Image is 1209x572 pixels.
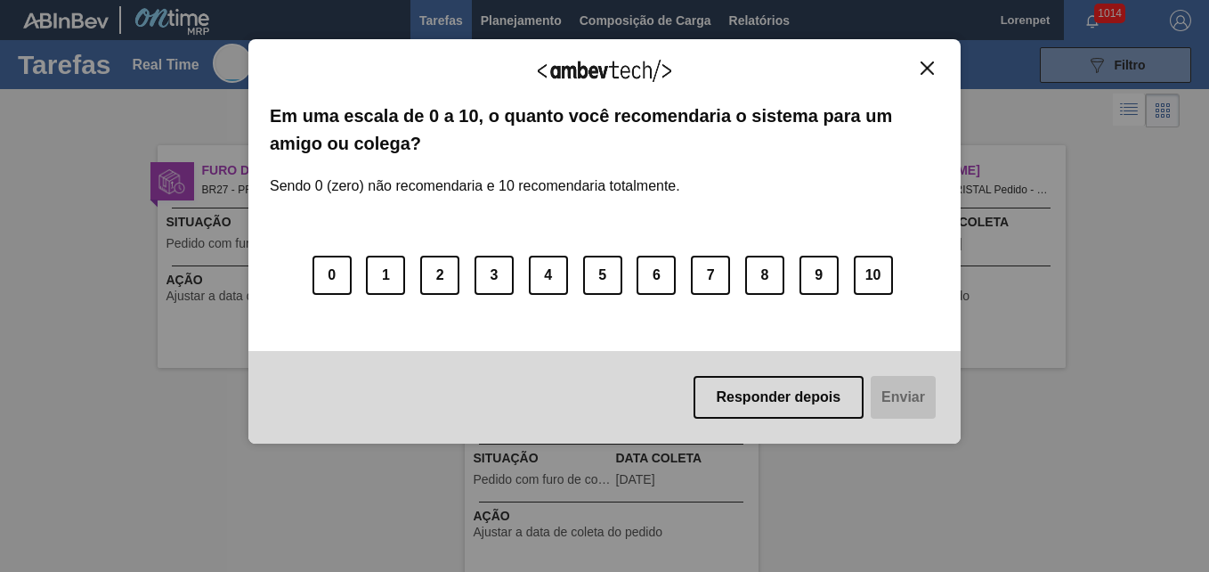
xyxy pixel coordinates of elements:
button: 4 [529,256,568,295]
img: Close [921,61,934,75]
button: 0 [312,256,352,295]
button: Close [915,61,939,76]
button: 7 [691,256,730,295]
label: Em uma escala de 0 a 10, o quanto você recomendaria o sistema para um amigo ou colega? [270,102,939,157]
button: 2 [420,256,459,295]
button: 5 [583,256,622,295]
button: 8 [745,256,784,295]
button: 6 [637,256,676,295]
button: 9 [799,256,839,295]
button: 3 [475,256,514,295]
button: 10 [854,256,893,295]
img: Logo Ambevtech [538,60,671,82]
label: Sendo 0 (zero) não recomendaria e 10 recomendaria totalmente. [270,157,680,194]
button: 1 [366,256,405,295]
button: Responder depois [694,376,864,419]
